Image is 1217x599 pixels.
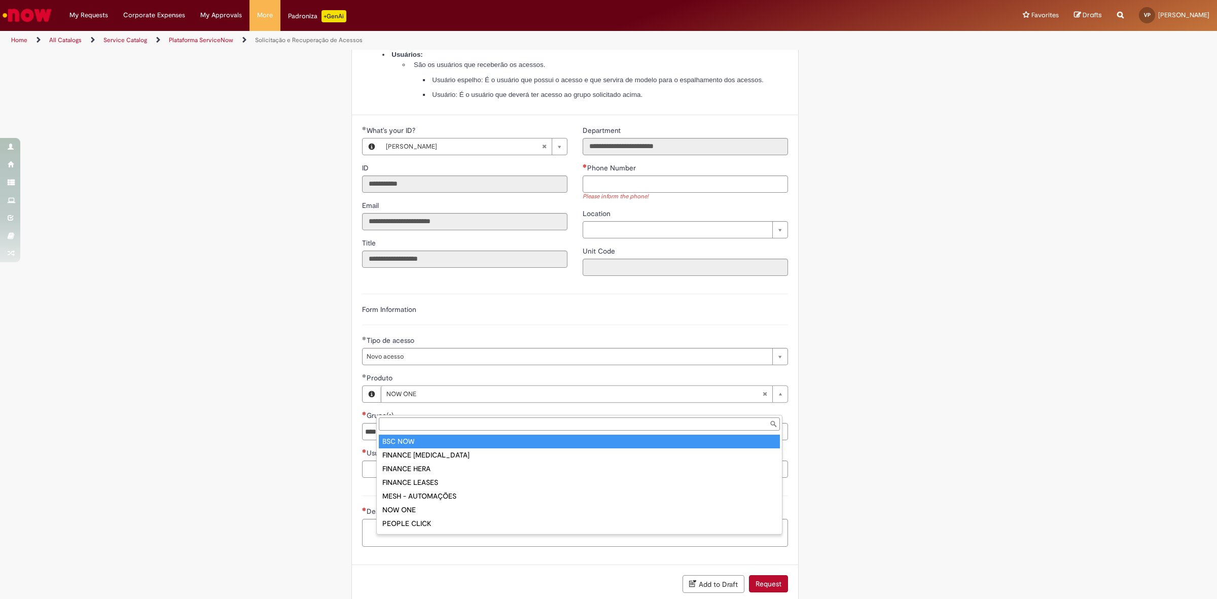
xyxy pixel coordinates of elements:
div: FINANCE [MEDICAL_DATA] [379,448,780,462]
div: PEOPLE LUPI [379,531,780,544]
ul: Produto [377,433,782,534]
div: FINANCE HERA [379,462,780,476]
div: PEOPLE CLICK [379,517,780,531]
div: NOW ONE [379,503,780,517]
div: FINANCE LEASES [379,476,780,489]
div: MESH - AUTOMAÇÕES [379,489,780,503]
div: BSC NOW [379,435,780,448]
